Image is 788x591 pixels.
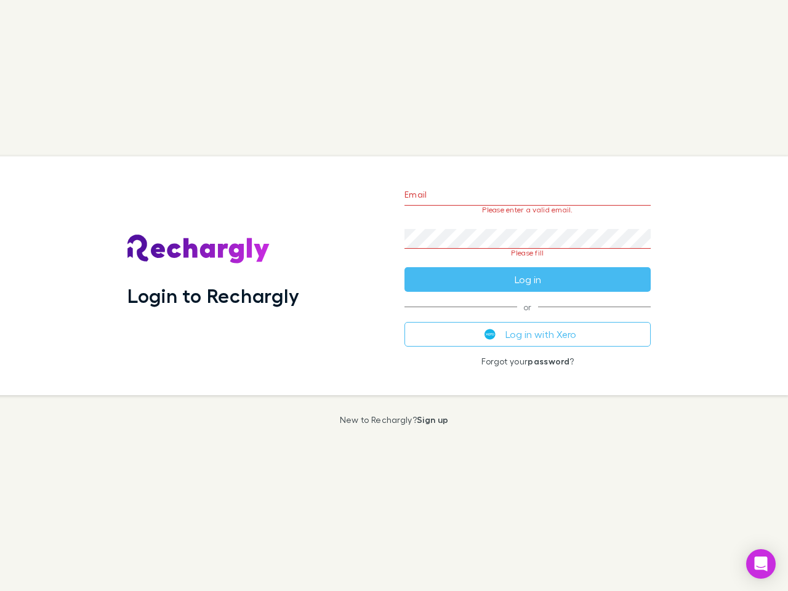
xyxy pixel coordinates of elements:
button: Log in [404,267,651,292]
p: Please enter a valid email. [404,206,651,214]
img: Xero's logo [484,329,496,340]
button: Log in with Xero [404,322,651,347]
p: Forgot your ? [404,356,651,366]
h1: Login to Rechargly [127,284,299,307]
span: or [404,307,651,307]
div: Open Intercom Messenger [746,549,776,579]
a: password [528,356,569,366]
p: New to Rechargly? [340,415,449,425]
img: Rechargly's Logo [127,235,270,264]
a: Sign up [417,414,448,425]
p: Please fill [404,249,651,257]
